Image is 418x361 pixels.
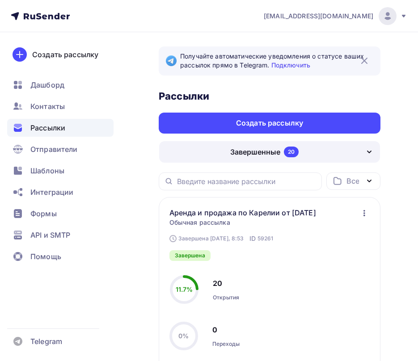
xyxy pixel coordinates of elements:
button: Все [326,172,380,190]
span: Формы [30,208,57,219]
h3: Рассылки [159,90,380,102]
span: Обычная рассылка [169,218,230,227]
span: Отправители [30,144,78,155]
div: Создать рассылку [236,118,303,128]
span: [EMAIL_ADDRESS][DOMAIN_NAME] [264,12,373,21]
span: ID [249,234,256,243]
div: 20 [284,147,299,157]
a: Подключить [271,61,310,69]
span: Telegram [30,336,62,347]
button: Завершенные 20 [159,141,380,163]
span: API и SMTP [30,230,70,240]
div: Создать рассылку [32,49,98,60]
a: [EMAIL_ADDRESS][DOMAIN_NAME] [264,7,407,25]
a: Контакты [7,97,114,115]
a: Аренда и продажа по Карелии от [DATE] [169,207,330,218]
div: 0 [212,324,217,335]
div: Завершенные [230,147,280,157]
span: Получайте автоматические уведомления о статусе ваших рассылок прямо в Telegram. [180,52,373,70]
div: Открытия [213,294,239,301]
div: 20 [213,278,222,289]
span: 59261 [258,234,274,243]
div: Все [346,176,359,186]
span: 11.7% [176,285,193,293]
span: Рассылки [30,122,65,133]
span: Помощь [30,251,61,262]
span: Интеграции [30,187,73,197]
a: Дашборд [7,76,114,94]
div: Переходы [212,340,240,348]
a: Отправители [7,140,114,158]
div: Завершена [DATE], 8:53 [169,234,274,243]
div: Завершена [169,250,211,261]
input: Введите название рассылки [177,176,317,186]
span: 0% [178,332,189,340]
span: Шаблоны [30,165,64,176]
span: Контакты [30,101,65,112]
img: Telegram [166,55,177,66]
span: Дашборд [30,80,64,90]
a: Формы [7,205,114,222]
a: Рассылки [7,119,114,137]
a: Шаблоны [7,162,114,180]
